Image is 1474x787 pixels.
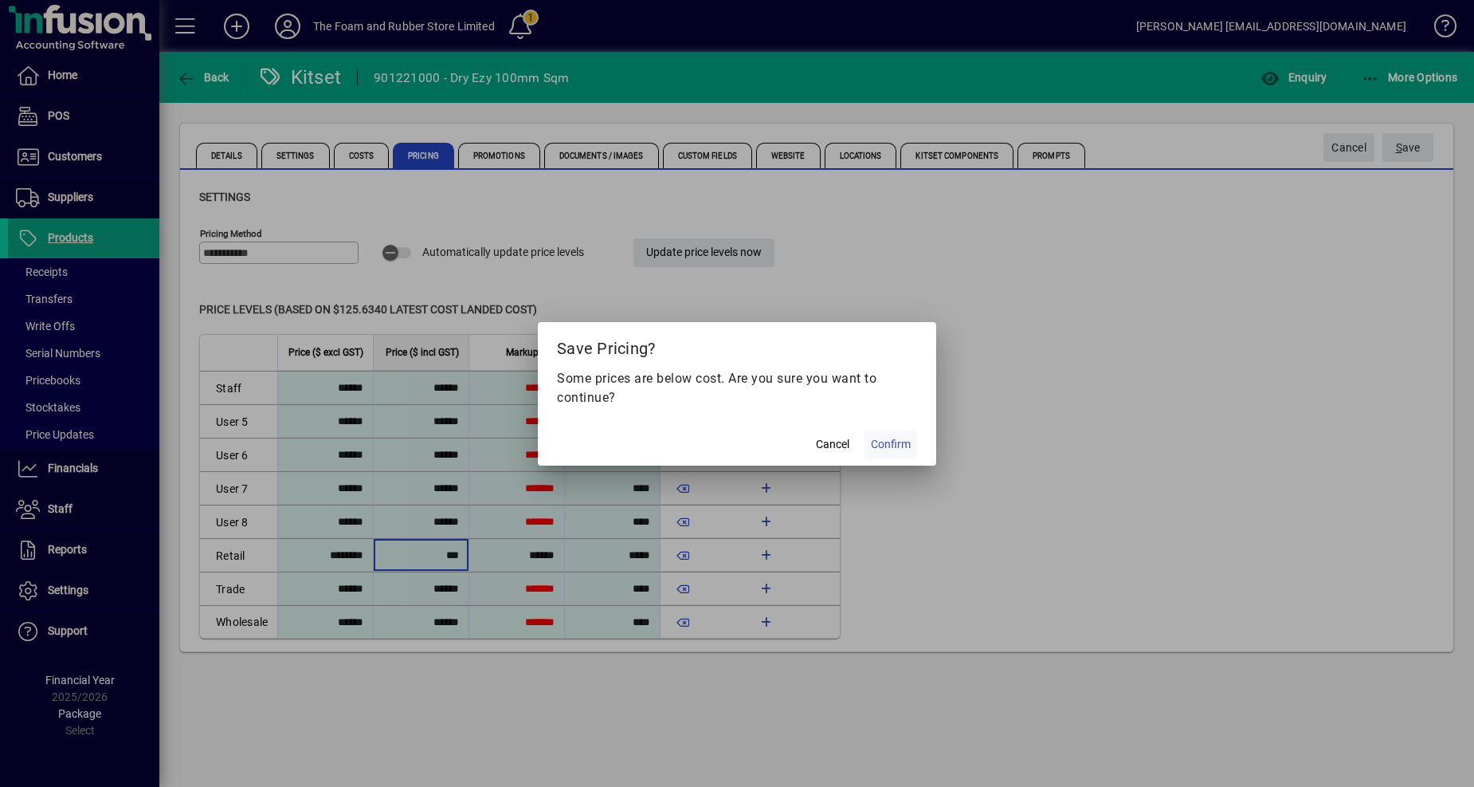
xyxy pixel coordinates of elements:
span: Cancel [816,436,849,453]
button: Cancel [807,431,858,459]
button: Confirm [864,431,917,459]
p: Some prices are below cost. Are you sure you want to continue? [557,369,917,407]
h2: Save Pricing? [538,322,936,368]
span: Confirm [871,436,911,453]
